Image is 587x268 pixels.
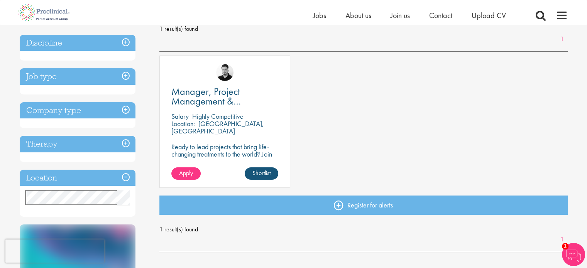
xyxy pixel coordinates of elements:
[562,243,585,266] img: Chatbot
[245,167,278,180] a: Shortlist
[313,10,326,20] a: Jobs
[20,102,135,119] h3: Company type
[171,119,195,128] span: Location:
[171,85,254,117] span: Manager, Project Management & Operational Delivery
[171,143,278,180] p: Ready to lead projects that bring life-changing treatments to the world? Join our client at the f...
[391,10,410,20] a: Join us
[20,68,135,85] h3: Job type
[179,169,193,177] span: Apply
[171,112,189,121] span: Salary
[345,10,371,20] a: About us
[557,35,568,44] a: 1
[5,239,104,263] iframe: reCAPTCHA
[562,243,568,249] span: 1
[20,35,135,51] h3: Discipline
[171,87,278,106] a: Manager, Project Management & Operational Delivery
[159,196,568,215] a: Register for alerts
[216,64,233,81] img: Anderson Maldonado
[429,10,452,20] a: Contact
[159,224,568,235] span: 1 result(s) found
[171,167,201,180] a: Apply
[192,112,244,121] p: Highly Competitive
[20,136,135,152] h3: Therapy
[20,170,135,186] h3: Location
[472,10,506,20] a: Upload CV
[159,23,568,35] span: 1 result(s) found
[557,235,568,244] a: 1
[171,119,264,135] p: [GEOGRAPHIC_DATA], [GEOGRAPHIC_DATA]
